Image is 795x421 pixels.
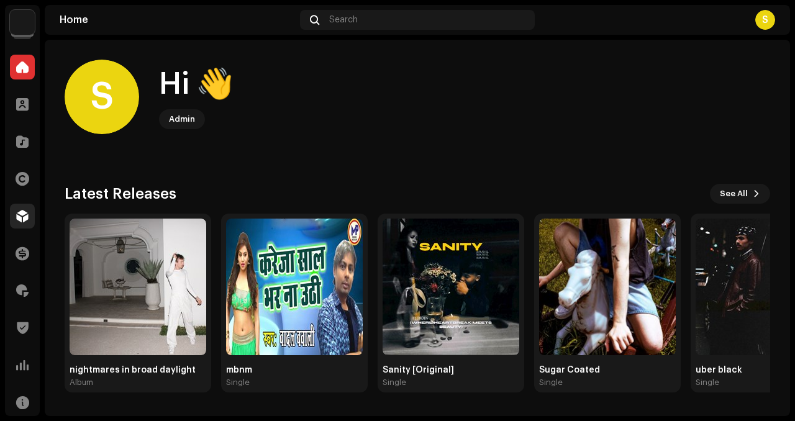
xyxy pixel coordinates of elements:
img: a325270c-b2a5-45e3-abd9-698c939fd342 [226,219,363,355]
img: 1cc69898-2de9-44ef-9530-36a392d8e8a7 [539,219,676,355]
div: Single [226,378,250,387]
img: 5277ea32-e7a3-4ffe-90c5-1194c4842ff6 [70,219,206,355]
div: Sugar Coated [539,365,676,375]
div: Home [60,15,295,25]
div: Sanity [Original] [383,365,519,375]
div: Admin [169,112,195,127]
div: Single [696,378,719,387]
span: See All [720,181,748,206]
div: mbnm [226,365,363,375]
div: Hi 👋 [159,65,234,104]
h3: Latest Releases [65,184,176,204]
button: See All [710,184,770,204]
img: 3bdc119d-ef2f-4d41-acde-c0e9095fc35a [10,10,35,35]
img: 1f07ab2b-0c3e-43e1-87fa-f4295ae1afc1 [383,219,519,355]
div: Single [539,378,563,387]
div: Album [70,378,93,387]
div: nightmares in broad daylight [70,365,206,375]
div: S [755,10,775,30]
div: Single [383,378,406,387]
div: S [65,60,139,134]
span: Search [329,15,358,25]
